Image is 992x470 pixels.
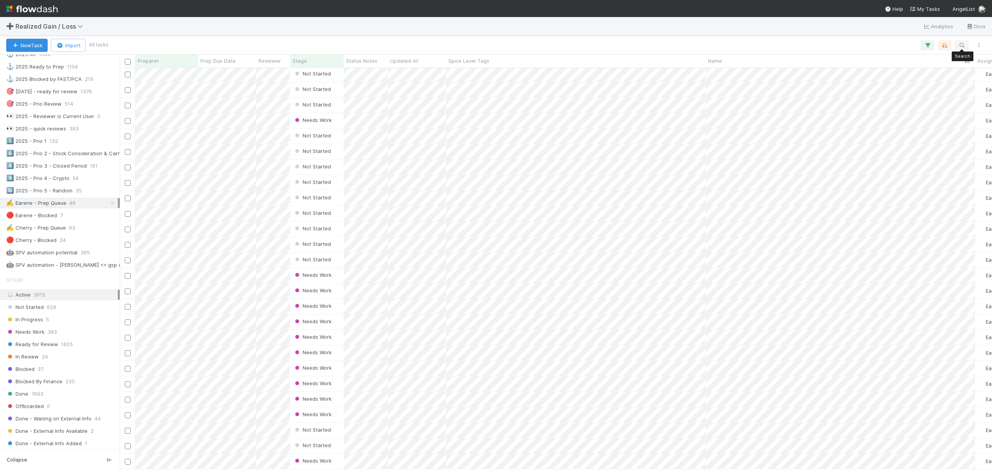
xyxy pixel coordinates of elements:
span: Not Started [293,427,331,433]
div: 2025 - quick reviews [6,124,66,134]
span: In Progress [6,315,43,324]
img: avatar_bc42736a-3f00-4d10-a11d-d22e63cdc729.png [978,272,985,278]
div: Needs Work [293,348,332,356]
span: Not Started [293,194,331,201]
span: Needs Work [293,272,332,278]
input: Toggle Row Selected [125,196,131,201]
input: Toggle Row Selected [125,226,131,232]
div: Needs Work [293,116,332,124]
span: 8️⃣ [6,162,14,169]
span: 1 [85,439,87,448]
img: avatar_bc42736a-3f00-4d10-a11d-d22e63cdc729.png [978,319,985,325]
input: Toggle Row Selected [125,180,131,186]
img: avatar_bc42736a-3f00-4d10-a11d-d22e63cdc729.png [978,350,985,356]
span: Status Notes [346,57,377,65]
input: Toggle Row Selected [125,443,131,449]
div: 2025 - Prio Review [6,99,62,109]
span: Done [6,389,28,399]
span: 235 [65,377,75,386]
img: avatar_bc42736a-3f00-4d10-a11d-d22e63cdc729.png [978,288,985,294]
span: ✍️ [6,199,14,206]
div: Not Started [293,225,331,232]
a: Analytics [923,22,954,31]
span: Needs Work [6,327,45,337]
span: 393 [69,124,79,134]
span: 46 [69,198,76,208]
img: logo-inverted-e16ddd16eac7371096b0.svg [6,2,58,15]
div: Not Started [293,194,331,201]
img: avatar_bc42736a-3f00-4d10-a11d-d22e63cdc729.png [978,443,985,449]
span: 7663 [31,389,43,399]
span: Not Started [293,241,331,247]
span: Not Started [6,302,44,312]
div: 2025 - Prio 1 [6,136,46,146]
span: 🔴 [6,237,14,243]
span: 🔴 [6,212,14,218]
span: Not Started [293,225,331,232]
span: 🔟 [6,187,14,194]
span: Needs Work [293,411,332,417]
span: 161 [90,161,98,171]
span: Updated At [390,57,418,65]
div: Not Started [293,240,331,248]
span: 🎯 [6,100,14,107]
div: Earene - Blocked [6,211,57,220]
span: 44 [95,414,101,424]
img: avatar_bc42736a-3f00-4d10-a11d-d22e63cdc729.png [978,102,985,108]
input: Toggle Row Selected [125,366,131,372]
span: Name [708,57,722,65]
span: Needs Work [293,365,332,371]
input: Toggle Row Selected [125,134,131,139]
div: 2025 - Prio 3 - Closed Period [6,161,87,171]
span: 3015 [34,292,45,298]
div: Not Started [293,256,331,263]
div: Not Started [293,178,331,186]
div: Cherry - Blocked [6,235,57,245]
span: ⚓ [6,63,14,70]
div: Not Started [293,85,331,93]
span: Not Started [293,148,331,154]
div: 2025 RR [6,50,36,59]
span: 👀 [6,113,14,119]
img: avatar_bc42736a-3f00-4d10-a11d-d22e63cdc729.png [978,365,985,371]
input: Toggle Row Selected [125,412,131,418]
input: Toggle Row Selected [125,397,131,403]
img: avatar_bc42736a-3f00-4d10-a11d-d22e63cdc729.png [978,412,985,418]
div: Not Started [293,441,331,449]
span: 0 [97,111,100,121]
span: 1379 [81,87,92,96]
span: 6️⃣ [6,150,14,156]
div: [DATE] - ready for review [6,87,77,96]
input: Toggle Row Selected [125,242,131,248]
span: Needs Work [293,287,332,293]
span: Ready for Review [6,340,58,349]
span: 🤖 [6,261,14,268]
input: Toggle Row Selected [125,165,131,170]
img: avatar_bc42736a-3f00-4d10-a11d-d22e63cdc729.png [978,210,985,216]
div: Needs Work [293,317,332,325]
span: 54 [72,173,79,183]
div: 2025 - Reviewer is Current User [6,111,94,121]
span: 7 [60,211,63,220]
img: avatar_bc42736a-3f00-4d10-a11d-d22e63cdc729.png [978,195,985,201]
input: Toggle Row Selected [125,459,131,465]
span: Needs Work [293,380,332,386]
img: avatar_bc42736a-3f00-4d10-a11d-d22e63cdc729.png [978,5,986,13]
div: SPV automation - [PERSON_NAME] <> gsp cash [6,260,130,270]
span: Not Started [293,210,331,216]
button: Import [51,39,86,52]
img: avatar_bc42736a-3f00-4d10-a11d-d22e63cdc729.png [978,257,985,263]
span: Not Started [293,442,331,448]
span: 9️⃣ [6,175,14,181]
img: avatar_bc42736a-3f00-4d10-a11d-d22e63cdc729.png [978,303,985,309]
input: Toggle Row Selected [125,273,131,279]
img: avatar_bc42736a-3f00-4d10-a11d-d22e63cdc729.png [978,71,985,77]
div: Active [6,290,118,300]
a: My Tasks [909,5,940,13]
small: 46 tasks [89,41,108,48]
span: 219 [85,74,93,84]
span: Realized Gain / Loss [15,22,87,30]
input: Toggle Row Selected [125,381,131,387]
span: In Review [6,352,39,362]
span: 0 [47,401,50,411]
